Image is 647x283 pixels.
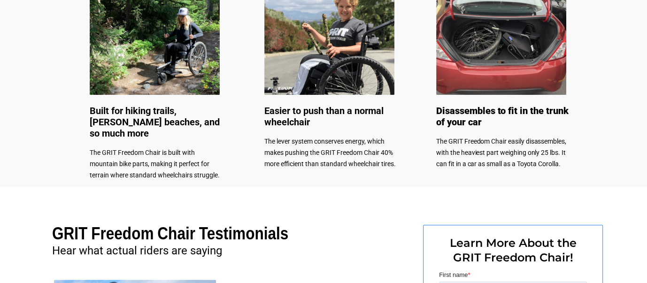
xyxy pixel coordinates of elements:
[90,105,220,139] span: Built for hiking trails, [PERSON_NAME] beaches, and so much more
[90,149,220,179] span: The GRIT Freedom Chair is built with mountain bike parts, making it perfect for terrain where sta...
[436,138,566,168] span: The GRIT Freedom Chair easily disassembles, with the heaviest part weighing only 25 lbs. It can f...
[264,105,384,128] span: Easier to push than a normal wheelchair
[52,224,288,243] span: GRIT Freedom Chair Testimonials
[264,138,396,168] span: The lever system conserves energy, which makes pushing the GRIT Freedom Chair 40% more efficient ...
[450,236,577,264] span: Learn More About the GRIT Freedom Chair!
[52,244,222,257] span: Hear what actual riders are saying
[33,227,114,245] input: Get more information
[436,105,568,128] span: Disassembles to fit in the trunk of your car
